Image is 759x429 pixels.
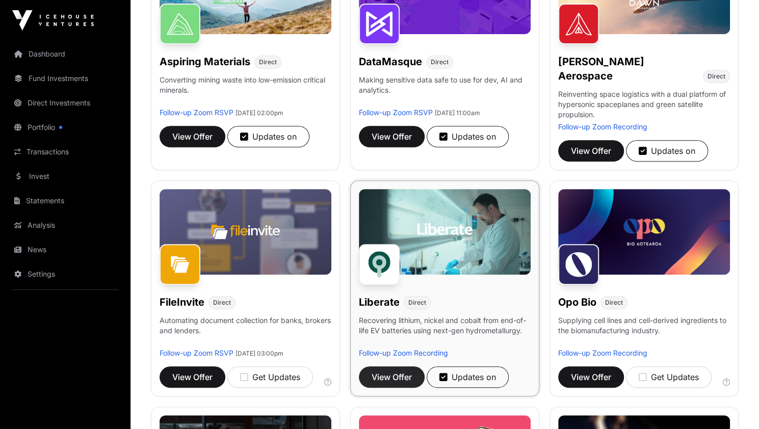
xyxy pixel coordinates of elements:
a: Settings [8,263,122,285]
span: View Offer [571,371,611,383]
a: Follow-up Zoom Recording [558,122,647,131]
p: Making sensitive data safe to use for dev, AI and analytics. [359,75,531,108]
button: Get Updates [227,366,313,388]
div: Updates on [439,371,496,383]
p: Supplying cell lines and cell-derived ingredients to the biomanufacturing industry. [558,315,730,336]
img: Icehouse Ventures Logo [12,10,94,31]
button: Updates on [626,140,708,162]
h1: [PERSON_NAME] Aerospace [558,55,699,83]
a: Follow-up Zoom Recording [359,348,448,357]
h1: Aspiring Materials [160,55,250,69]
button: Updates on [427,126,509,147]
span: View Offer [172,371,213,383]
button: View Offer [160,126,225,147]
span: Direct [213,299,231,307]
img: Liberate-Banner.jpg [359,189,531,275]
h1: Liberate [359,295,400,309]
button: View Offer [558,366,624,388]
p: Reinventing space logistics with a dual platform of hypersonic spaceplanes and green satellite pr... [558,89,730,122]
a: Follow-up Zoom RSVP [359,108,433,117]
p: Converting mining waste into low-emission critical minerals. [160,75,331,108]
a: Fund Investments [8,67,122,90]
img: Dawn Aerospace [558,4,599,44]
a: Follow-up Zoom Recording [558,348,647,357]
span: [DATE] 02:00pm [235,109,283,117]
h1: DataMasque [359,55,422,69]
a: Transactions [8,141,122,163]
div: Updates on [240,130,297,143]
a: Direct Investments [8,92,122,114]
span: Direct [605,299,623,307]
h1: FileInvite [160,295,204,309]
iframe: Chat Widget [708,380,759,429]
span: View Offer [372,130,412,143]
span: [DATE] 11:00am [435,109,480,117]
button: View Offer [160,366,225,388]
span: View Offer [571,145,611,157]
span: Direct [708,72,725,81]
span: [DATE] 03:00pm [235,350,283,357]
button: View Offer [359,366,425,388]
div: Get Updates [240,371,300,383]
img: Aspiring Materials [160,4,200,44]
p: Recovering lithium, nickel and cobalt from end-of-life EV batteries using next-gen hydrometallurgy. [359,315,531,348]
div: Updates on [639,145,695,157]
a: Analysis [8,214,122,236]
a: Portfolio [8,116,122,139]
button: Get Updates [626,366,712,388]
span: View Offer [172,130,213,143]
div: Get Updates [639,371,699,383]
h1: Opo Bio [558,295,596,309]
div: Updates on [439,130,496,143]
a: Follow-up Zoom RSVP [160,348,233,357]
img: DataMasque [359,4,400,44]
span: Direct [259,58,277,66]
span: View Offer [372,371,412,383]
img: FileInvite [160,244,200,285]
a: Statements [8,190,122,212]
button: View Offer [359,126,425,147]
img: Liberate [359,244,400,285]
a: Dashboard [8,43,122,65]
a: Follow-up Zoom RSVP [160,108,233,117]
img: Opo-Bio-Banner.jpg [558,189,730,275]
button: View Offer [558,140,624,162]
p: Automating document collection for banks, brokers and lenders. [160,315,331,348]
button: Updates on [427,366,509,388]
span: Direct [408,299,426,307]
a: News [8,238,122,261]
img: Opo Bio [558,244,599,285]
button: Updates on [227,126,309,147]
img: File-Invite-Banner.jpg [160,189,331,275]
span: Direct [431,58,449,66]
a: Invest [8,165,122,187]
